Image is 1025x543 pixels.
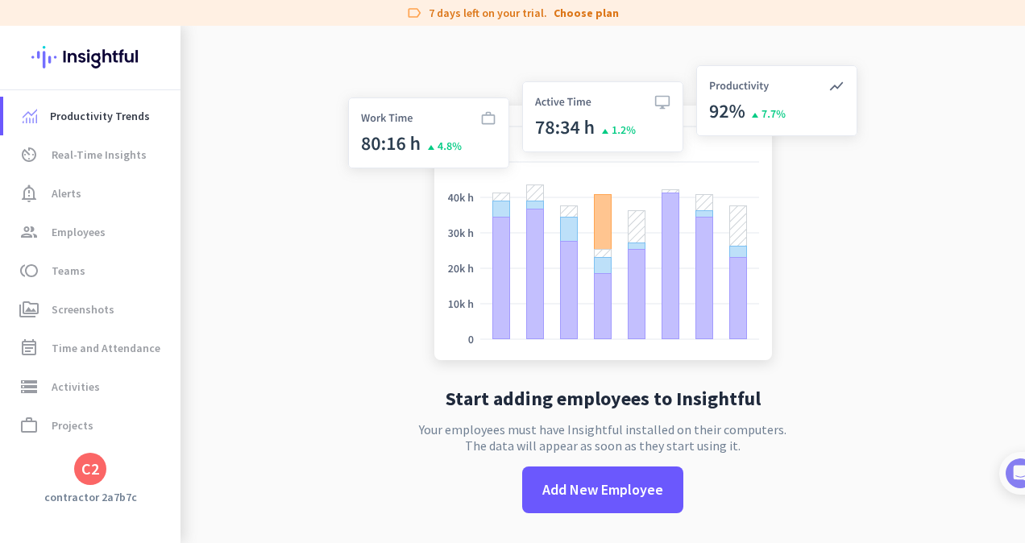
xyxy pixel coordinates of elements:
[52,377,100,396] span: Activities
[52,222,106,242] span: Employees
[19,416,39,435] i: work_outline
[3,290,181,329] a: perm_mediaScreenshots
[50,106,150,126] span: Productivity Trends
[406,5,422,21] i: label
[3,213,181,251] a: groupEmployees
[52,416,93,435] span: Projects
[19,261,39,280] i: toll
[19,145,39,164] i: av_timer
[52,261,85,280] span: Teams
[554,5,619,21] a: Choose plan
[19,184,39,203] i: notification_important
[139,450,168,479] button: expand_more
[52,338,160,358] span: Time and Attendance
[3,406,181,445] a: work_outlineProjects
[19,222,39,242] i: group
[3,135,181,174] a: av_timerReal-Time Insights
[522,466,683,513] button: Add New Employee
[3,251,181,290] a: tollTeams
[336,56,869,376] img: no-search-results
[23,109,37,123] img: menu-item
[19,377,39,396] i: storage
[19,338,39,358] i: event_note
[19,300,39,319] i: perm_media
[3,329,181,367] a: event_noteTime and Attendance
[542,479,663,500] span: Add New Employee
[52,184,81,203] span: Alerts
[3,174,181,213] a: notification_importantAlerts
[446,389,761,408] h2: Start adding employees to Insightful
[3,97,181,135] a: menu-itemProductivity Trends
[3,445,181,483] a: data_usageReportsexpand_more
[31,26,149,89] img: Insightful logo
[419,421,786,454] p: Your employees must have Insightful installed on their computers. The data will appear as soon as...
[81,461,99,477] div: C2
[52,300,114,319] span: Screenshots
[52,145,147,164] span: Real-Time Insights
[3,367,181,406] a: storageActivities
